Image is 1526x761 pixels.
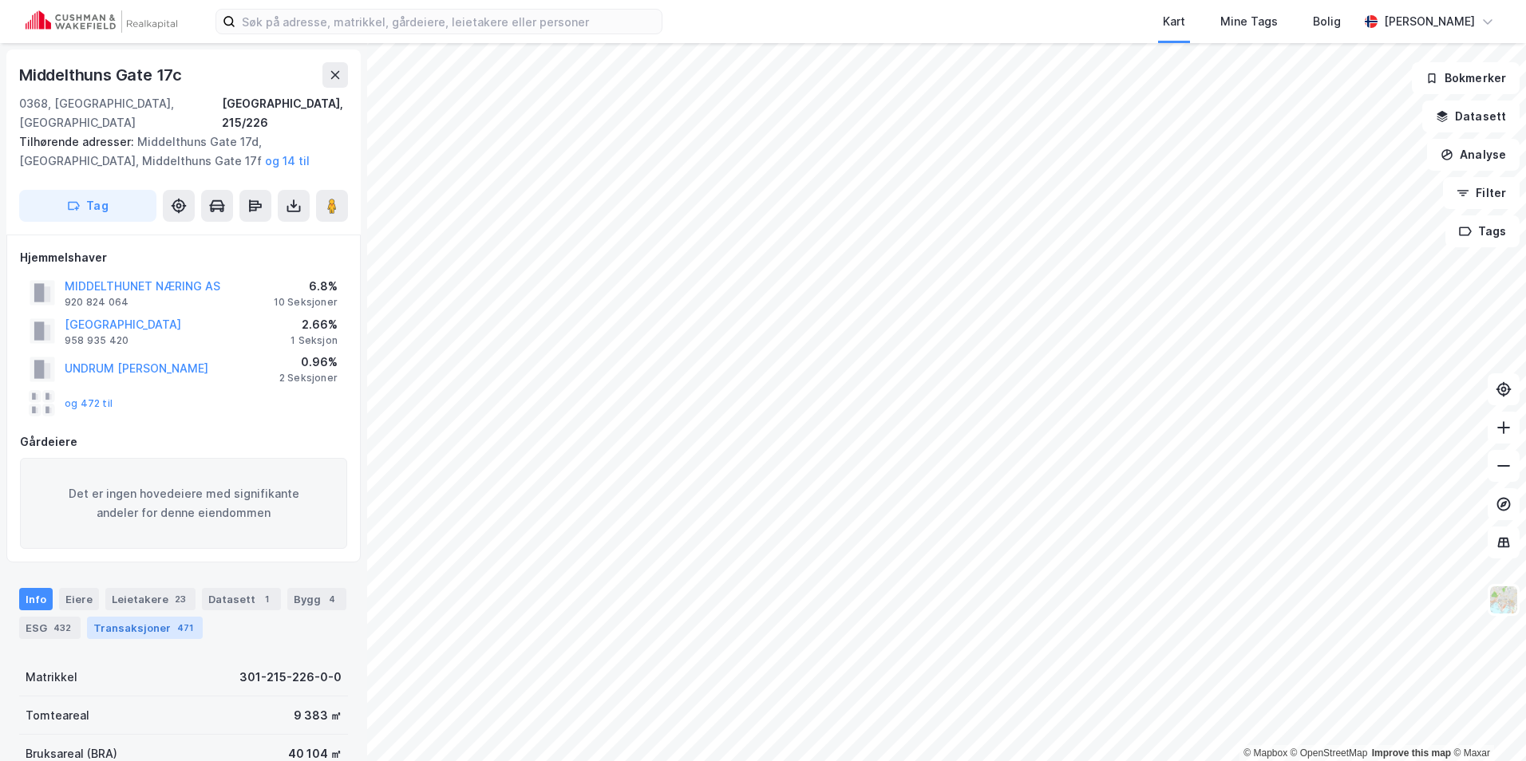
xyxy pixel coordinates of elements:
button: Bokmerker [1412,62,1520,94]
a: Mapbox [1243,747,1287,759]
div: Matrikkel [26,668,77,687]
div: [GEOGRAPHIC_DATA], 215/226 [222,94,348,132]
div: 0.96% [279,353,338,372]
div: Eiere [59,588,99,610]
div: 2.66% [291,315,338,334]
div: 432 [50,620,74,636]
button: Analyse [1427,139,1520,171]
div: Datasett [202,588,281,610]
button: Datasett [1422,101,1520,132]
a: OpenStreetMap [1291,747,1368,759]
div: Middelthuns Gate 17d, [GEOGRAPHIC_DATA], Middelthuns Gate 17f [19,132,335,171]
div: 958 935 420 [65,334,128,347]
div: Transaksjoner [87,617,203,639]
div: [PERSON_NAME] [1384,12,1475,31]
button: Filter [1443,177,1520,209]
div: Hjemmelshaver [20,248,347,267]
input: Søk på adresse, matrikkel, gårdeiere, leietakere eller personer [235,10,662,34]
iframe: Chat Widget [1446,684,1526,761]
div: 2 Seksjoner [279,372,338,384]
div: Middelthuns Gate 17c [19,62,185,88]
div: 1 Seksjon [291,334,338,347]
button: Tag [19,190,156,222]
div: 0368, [GEOGRAPHIC_DATA], [GEOGRAPHIC_DATA] [19,94,222,132]
div: Det er ingen hovedeiere med signifikante andeler for denne eiendommen [20,458,347,549]
div: Kart [1163,12,1185,31]
div: 6.8% [274,277,338,296]
div: Leietakere [105,588,196,610]
div: ESG [19,617,81,639]
div: Bygg [287,588,346,610]
img: cushman-wakefield-realkapital-logo.202ea83816669bd177139c58696a8fa1.svg [26,10,177,33]
div: 301-215-226-0-0 [239,668,342,687]
div: Bolig [1313,12,1341,31]
div: 4 [324,591,340,607]
div: Kontrollprogram for chat [1446,684,1526,761]
img: Z [1488,585,1519,615]
div: 920 824 064 [65,296,128,309]
div: 9 383 ㎡ [294,706,342,725]
div: 23 [172,591,189,607]
span: Tilhørende adresser: [19,135,137,148]
button: Tags [1445,215,1520,247]
div: Gårdeiere [20,432,347,451]
div: 1 [259,591,275,607]
a: Improve this map [1372,747,1451,759]
div: Mine Tags [1220,12,1278,31]
div: Info [19,588,53,610]
div: Tomteareal [26,706,89,725]
div: 471 [174,620,196,636]
div: 10 Seksjoner [274,296,338,309]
